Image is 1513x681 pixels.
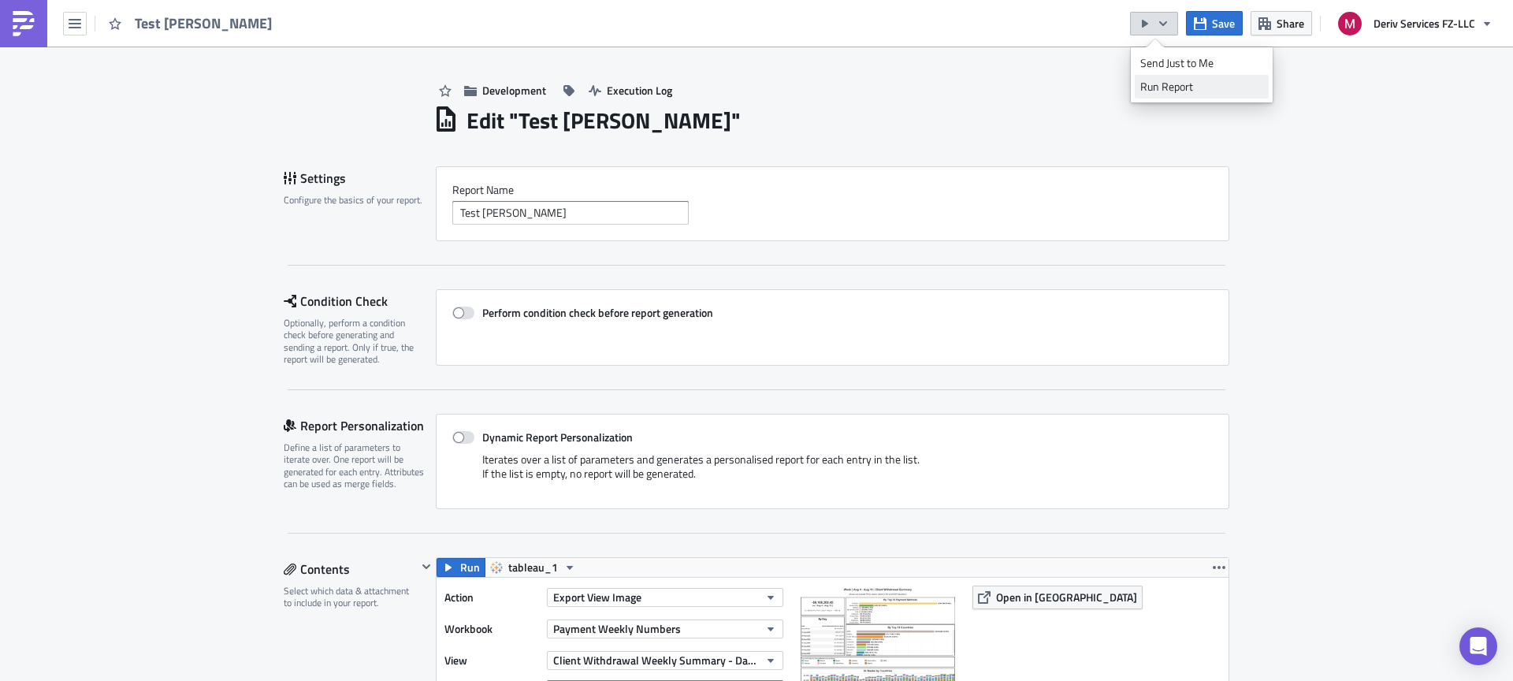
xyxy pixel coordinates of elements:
[1329,6,1501,41] button: Deriv Services FZ-LLC
[508,558,558,577] span: tableau_1
[284,166,436,190] div: Settings
[460,558,480,577] span: Run
[553,589,641,605] span: Export View Image
[1186,11,1243,35] button: Save
[444,649,539,672] label: View
[417,557,436,576] button: Hide content
[581,78,680,102] button: Execution Log
[1140,79,1263,95] div: Run Report
[437,558,485,577] button: Run
[1251,11,1312,35] button: Share
[972,586,1143,609] button: Open in [GEOGRAPHIC_DATA]
[456,78,554,102] button: Development
[135,13,273,34] span: Test [PERSON_NAME]
[1140,55,1263,71] div: Send Just to Me
[1277,15,1304,32] span: Share
[607,82,672,99] span: Execution Log
[547,620,783,638] button: Payment Weekly Numbers
[553,652,759,668] span: Client Withdrawal Weekly Summary - Dashboard
[547,588,783,607] button: Export View Image
[1212,15,1235,32] span: Save
[284,289,436,313] div: Condition Check
[482,82,546,99] span: Development
[996,589,1137,605] span: Open in [GEOGRAPHIC_DATA]
[284,194,426,206] div: Configure the basics of your report.
[1374,15,1475,32] span: Deriv Services FZ-LLC
[553,620,681,637] span: Payment Weekly Numbers
[452,183,1213,197] label: Report Nam﻿e
[284,441,426,490] div: Define a list of parameters to iterate over. One report will be generated for each entry. Attribu...
[467,106,741,135] h1: Edit " Test [PERSON_NAME] "
[284,414,436,437] div: Report Personalization
[482,429,633,445] strong: Dynamic Report Personalization
[1336,10,1363,37] img: Avatar
[284,585,417,609] div: Select which data & attachment to include in your report.
[284,317,426,366] div: Optionally, perform a condition check before generating and sending a report. Only if true, the r...
[452,452,1213,493] div: Iterates over a list of parameters and generates a personalised report for each entry in the list...
[547,651,783,670] button: Client Withdrawal Weekly Summary - Dashboard
[444,586,539,609] label: Action
[444,617,539,641] label: Workbook
[11,11,36,36] img: PushMetrics
[284,557,417,581] div: Contents
[6,6,753,19] body: Rich Text Area. Press ALT-0 for help.
[485,558,582,577] button: tableau_1
[1459,627,1497,665] div: Open Intercom Messenger
[482,304,713,321] strong: Perform condition check before report generation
